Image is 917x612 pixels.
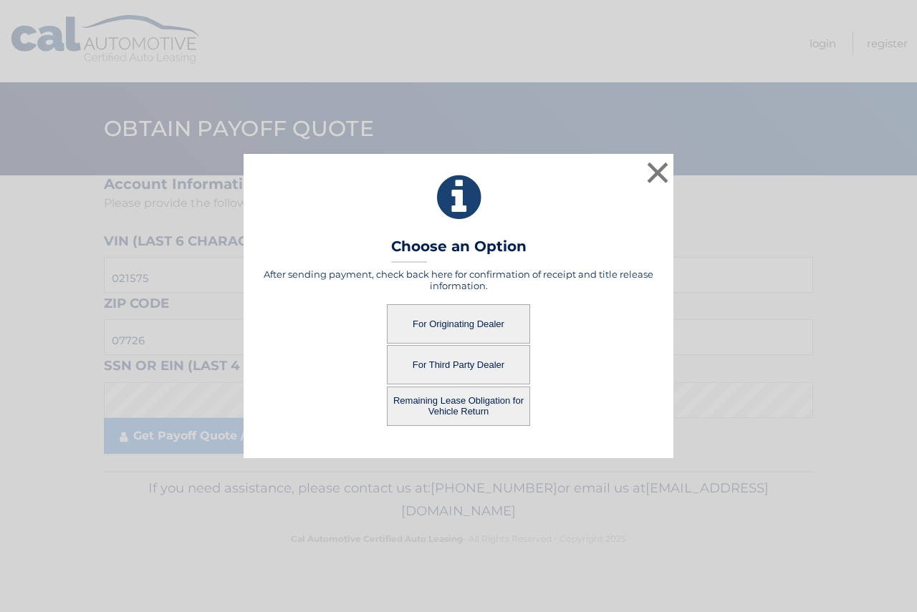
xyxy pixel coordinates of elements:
[387,345,530,384] button: For Third Party Dealer
[387,304,530,344] button: For Originating Dealer
[387,387,530,426] button: Remaining Lease Obligation for Vehicle Return
[261,268,656,291] h5: After sending payment, check back here for confirmation of receipt and title release information.
[391,238,527,263] h3: Choose an Option
[643,158,672,187] button: ×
